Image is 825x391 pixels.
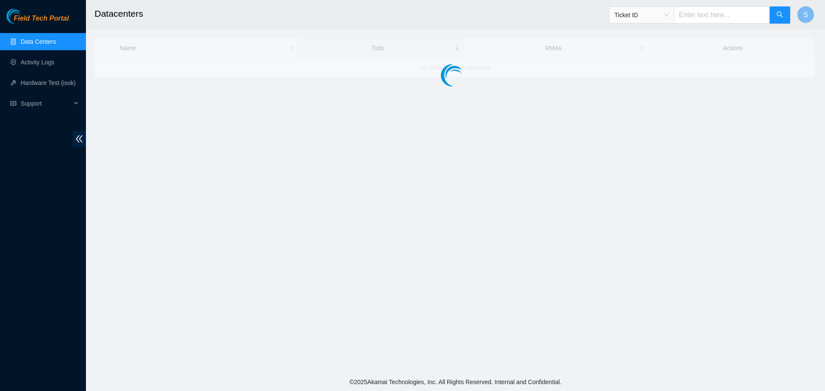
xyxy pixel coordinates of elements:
a: Data Centers [21,38,56,45]
a: Hardware Test (isok) [21,79,76,86]
span: search [776,11,783,19]
span: Field Tech Portal [14,15,69,23]
a: Activity Logs [21,59,55,66]
a: Akamai TechnologiesField Tech Portal [6,15,69,27]
button: S [797,6,814,23]
footer: © 2025 Akamai Technologies, Inc. All Rights Reserved. Internal and Confidential. [86,373,825,391]
span: Support [21,95,71,112]
img: Akamai Technologies [6,9,43,24]
button: search [770,6,790,24]
span: Ticket ID [614,9,669,21]
input: Enter text here... [674,6,770,24]
span: S [804,9,808,20]
span: read [10,100,16,106]
span: double-left [73,131,86,147]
